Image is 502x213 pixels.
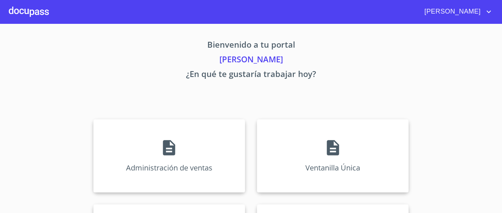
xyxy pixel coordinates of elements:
p: [PERSON_NAME] [25,53,477,68]
p: Bienvenido a tu portal [25,38,477,53]
p: Administración de ventas [126,163,212,173]
button: account of current user [419,6,493,18]
p: ¿En qué te gustaría trabajar hoy? [25,68,477,82]
span: [PERSON_NAME] [419,6,484,18]
p: Ventanilla Única [305,163,360,173]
